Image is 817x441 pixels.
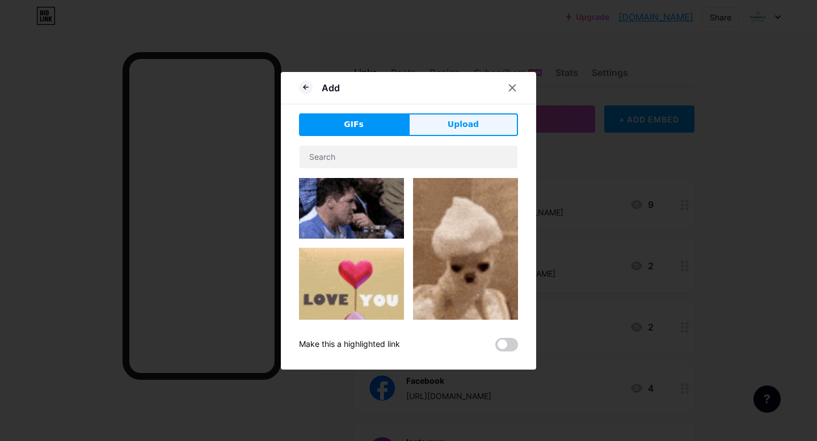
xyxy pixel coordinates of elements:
[299,113,408,136] button: GIFs
[299,248,404,353] img: Gihpy
[408,113,518,136] button: Upload
[300,146,517,168] input: Search
[344,118,364,130] span: GIFs
[413,178,518,365] img: Gihpy
[299,178,404,239] img: Gihpy
[322,81,340,95] div: Add
[299,338,400,351] div: Make this a highlighted link
[448,118,479,130] span: Upload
